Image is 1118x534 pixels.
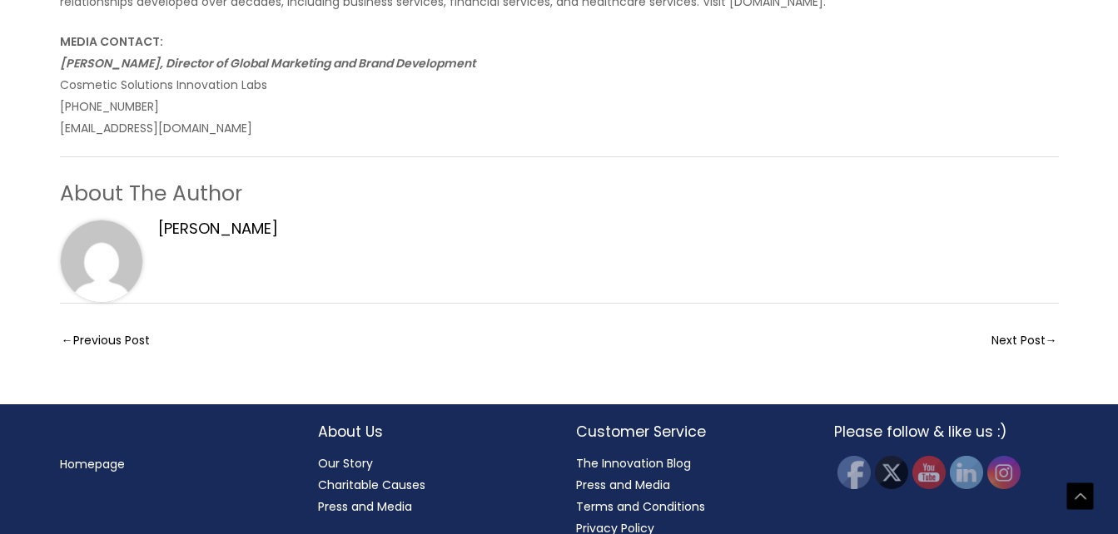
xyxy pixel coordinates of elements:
[60,31,1059,139] p: Cosmetic Solutions Innovation Labs [PHONE_NUMBER] [EMAIL_ADDRESS][DOMAIN_NAME]
[62,332,73,349] span: ←
[62,329,150,356] a: Previous Post
[158,220,278,238] a: [PERSON_NAME]
[318,477,425,493] a: Charitable Causes
[60,55,475,72] em: [PERSON_NAME], Director of Global Marketing and Brand Development
[875,456,908,489] img: Twitter
[834,421,1059,443] h2: Please follow & like us :)
[318,455,373,472] a: Our Story
[576,455,691,472] a: The Innovation Blog
[60,180,1059,208] h3: About The Author
[576,477,670,493] a: Press and Media
[60,456,125,472] a: Homepage
[60,33,163,50] strong: MEDIA CONTACT:
[991,329,1057,356] a: Next Post → (opens in a new tab)
[318,452,543,517] nav: About Us
[576,498,705,515] a: Terms and Conditions
[837,456,871,489] img: Facebook
[576,421,801,443] h2: Customer Service
[318,421,543,443] h2: About Us
[60,453,285,475] nav: Menu
[1046,332,1057,349] span: →
[60,303,1059,358] nav: Posts
[318,498,412,515] a: Press and Media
